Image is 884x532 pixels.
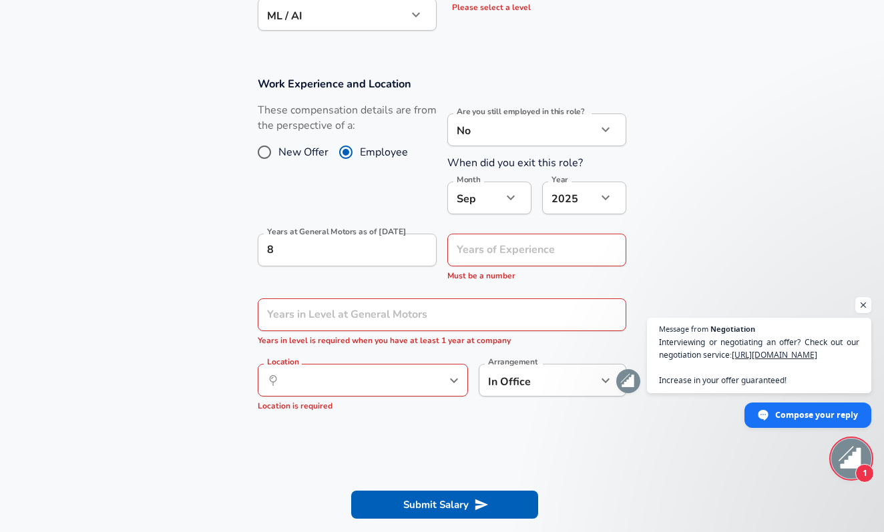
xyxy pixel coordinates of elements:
[258,103,437,134] label: These compensation details are from the perspective of a:
[258,298,597,331] input: 1
[447,270,515,281] span: Must be a number
[258,234,407,266] input: 0
[457,176,480,184] label: Month
[710,325,755,332] span: Negotiation
[445,371,463,390] button: Open
[258,335,511,346] span: Years in level is required when you have at least 1 year at company
[278,144,328,160] span: New Offer
[855,464,874,483] span: 1
[831,439,871,479] div: Open chat
[488,358,537,366] label: Arrangement
[551,176,568,184] label: Year
[542,182,597,214] div: 2025
[267,228,407,236] label: Years at General Motors as of [DATE]
[479,364,577,396] div: In Office
[447,113,597,146] div: No
[267,358,298,366] label: Location
[447,234,597,266] input: 7
[258,76,626,91] h3: Work Experience and Location
[360,144,408,160] span: Employee
[457,107,584,115] label: Are you still employed in this role?
[258,401,333,411] span: Location is required
[775,403,858,427] span: Compose your reply
[452,2,531,13] span: Please select a level
[447,156,583,170] label: When did you exit this role?
[659,336,859,386] span: Interviewing or negotiating an offer? Check out our negotiation service: Increase in your offer g...
[447,182,502,214] div: Sep
[659,325,708,332] span: Message from
[351,491,538,519] button: Submit Salary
